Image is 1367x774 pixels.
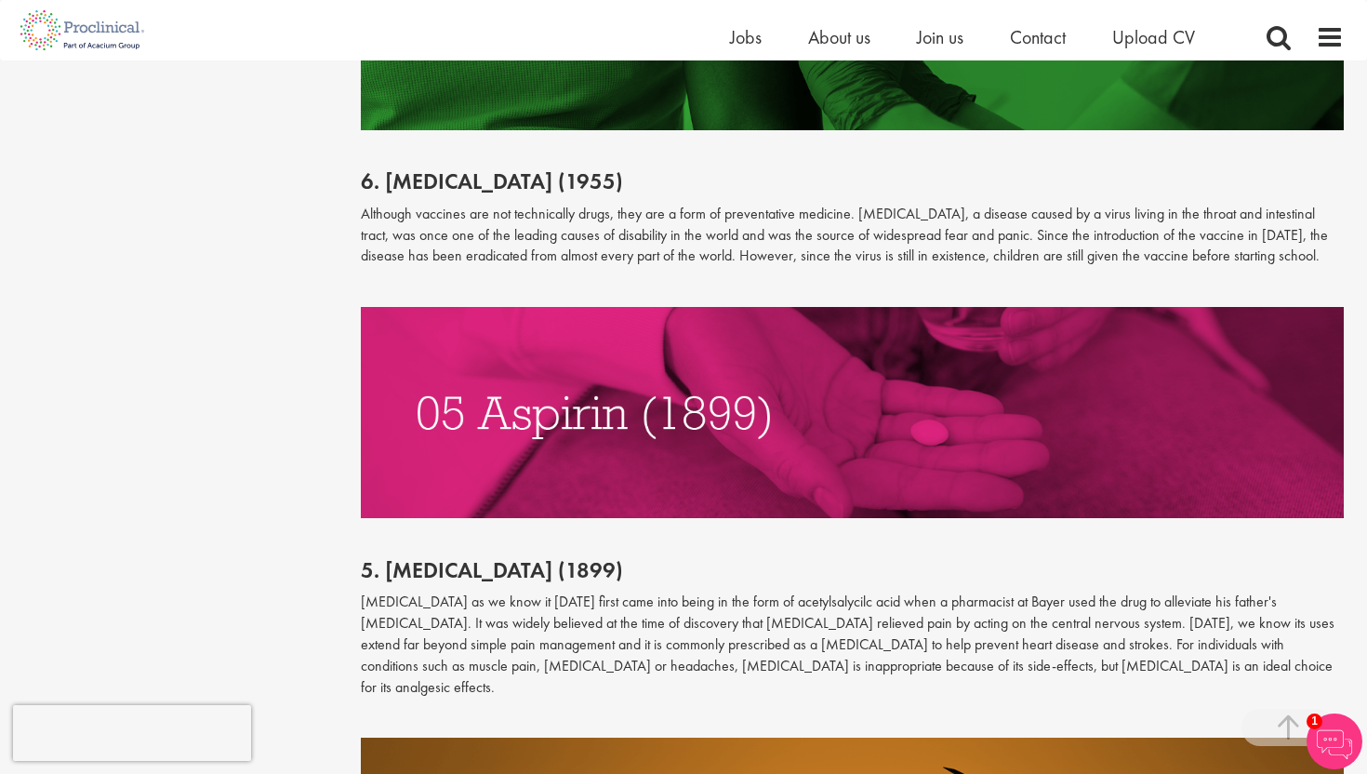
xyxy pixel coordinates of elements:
p: Although vaccines are not technically drugs, they are a form of preventative medicine. [MEDICAL_D... [361,204,1345,268]
h2: 5. [MEDICAL_DATA] (1899) [361,558,1345,582]
img: Chatbot [1307,714,1362,769]
h2: 6. [MEDICAL_DATA] (1955) [361,169,1345,193]
a: About us [808,25,870,49]
a: Contact [1010,25,1066,49]
a: Jobs [730,25,762,49]
img: ASPIRIN (1899) [361,307,1345,518]
iframe: reCAPTCHA [13,705,251,761]
span: 1 [1307,714,1322,729]
p: [MEDICAL_DATA] as we know it [DATE] first came into being in the form of acetylsalycilc acid when... [361,592,1345,698]
a: Join us [917,25,963,49]
a: Upload CV [1112,25,1195,49]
